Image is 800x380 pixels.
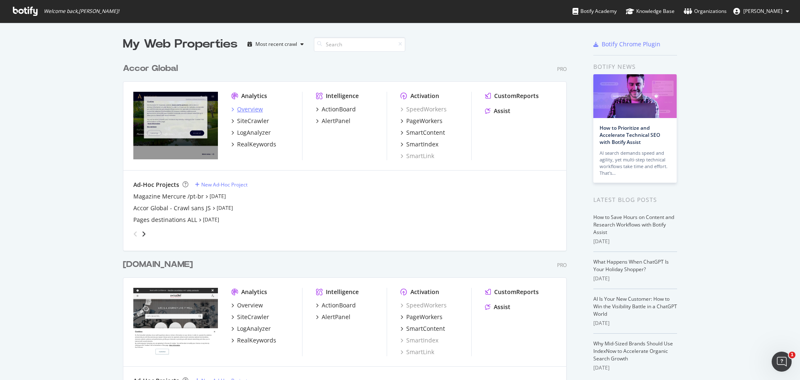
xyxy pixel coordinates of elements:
a: SmartLink [400,152,434,160]
span: 1 [789,352,795,358]
a: SmartIndex [400,140,438,148]
span: Steffie Kronek [743,8,782,15]
div: SiteCrawler [237,313,269,321]
a: What Happens When ChatGPT Is Your Holiday Shopper? [593,258,669,273]
a: RealKeywords [231,140,276,148]
div: Botify Chrome Plugin [602,40,660,48]
a: Assist [485,107,510,115]
a: AlertPanel [316,313,350,321]
a: AI Is Your New Customer: How to Win the Visibility Battle in a ChatGPT World [593,295,677,317]
div: ActionBoard [322,105,356,113]
a: PageWorkers [400,313,442,321]
div: [DATE] [593,238,677,245]
div: Ad-Hoc Projects [133,181,179,189]
a: SmartLink [400,348,434,356]
div: Assist [494,107,510,115]
div: My Web Properties [123,36,237,53]
a: CustomReports [485,288,539,296]
div: AlertPanel [322,117,350,125]
div: SmartContent [406,325,445,333]
input: Search [314,37,405,52]
img: all.accor.com [133,92,218,159]
img: www.swissotel.com [133,288,218,355]
div: Intelligence [326,288,359,296]
button: Most recent crawl [244,38,307,51]
a: [DATE] [210,193,226,200]
div: angle-right [141,230,147,238]
a: CustomReports [485,92,539,100]
div: CustomReports [494,288,539,296]
a: [DOMAIN_NAME] [123,259,196,271]
a: Accor Global [123,63,181,75]
a: SpeedWorkers [400,105,447,113]
a: Botify Chrome Plugin [593,40,660,48]
div: Analytics [241,92,267,100]
div: AI search demands speed and agility, yet multi-step technical workflows take time and effort. Tha... [600,150,670,176]
iframe: Intercom live chat [772,352,792,372]
div: Overview [237,301,263,310]
div: CustomReports [494,92,539,100]
a: Overview [231,301,263,310]
a: SiteCrawler [231,117,269,125]
div: LogAnalyzer [237,128,271,137]
div: Botify Academy [572,7,617,15]
div: SmartIndex [406,140,438,148]
a: Accor Global - Crawl sans JS [133,204,211,212]
div: LogAnalyzer [237,325,271,333]
a: Why Mid-Sized Brands Should Use IndexNow to Accelerate Organic Search Growth [593,340,673,362]
a: ActionBoard [316,105,356,113]
div: RealKeywords [237,336,276,345]
a: New Ad-Hoc Project [195,181,247,188]
a: How to Save Hours on Content and Research Workflows with Botify Assist [593,214,674,236]
div: Most recent crawl [255,42,297,47]
a: Assist [485,303,510,311]
span: Welcome back, [PERSON_NAME] ! [44,8,119,15]
div: Accor Global [123,63,178,75]
a: AlertPanel [316,117,350,125]
a: SmartIndex [400,336,438,345]
a: [DATE] [203,216,219,223]
div: New Ad-Hoc Project [201,181,247,188]
a: SpeedWorkers [400,301,447,310]
a: ActionBoard [316,301,356,310]
a: [DATE] [217,204,233,211]
div: SiteCrawler [237,117,269,125]
div: [DATE] [593,364,677,372]
a: SiteCrawler [231,313,269,321]
div: [DOMAIN_NAME] [123,259,193,271]
div: Latest Blog Posts [593,195,677,204]
div: SmartContent [406,128,445,137]
a: Overview [231,105,263,113]
a: PageWorkers [400,117,442,125]
a: How to Prioritize and Accelerate Technical SEO with Botify Assist [600,124,660,146]
div: Pro [557,65,567,73]
div: Activation [410,288,439,296]
div: Organizations [684,7,727,15]
div: Knowledge Base [626,7,675,15]
div: Pro [557,262,567,269]
div: Overview [237,105,263,113]
a: LogAnalyzer [231,325,271,333]
div: [DATE] [593,275,677,282]
a: SmartContent [400,325,445,333]
a: RealKeywords [231,336,276,345]
div: Analytics [241,288,267,296]
div: Intelligence [326,92,359,100]
a: Pages destinations ALL [133,216,197,224]
img: How to Prioritize and Accelerate Technical SEO with Botify Assist [593,74,677,118]
div: AlertPanel [322,313,350,321]
div: Activation [410,92,439,100]
div: Magazine Mercure /pt-br [133,192,204,201]
div: angle-left [130,227,141,241]
div: Botify news [593,62,677,71]
div: Assist [494,303,510,311]
div: ActionBoard [322,301,356,310]
button: [PERSON_NAME] [727,5,796,18]
div: PageWorkers [406,117,442,125]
